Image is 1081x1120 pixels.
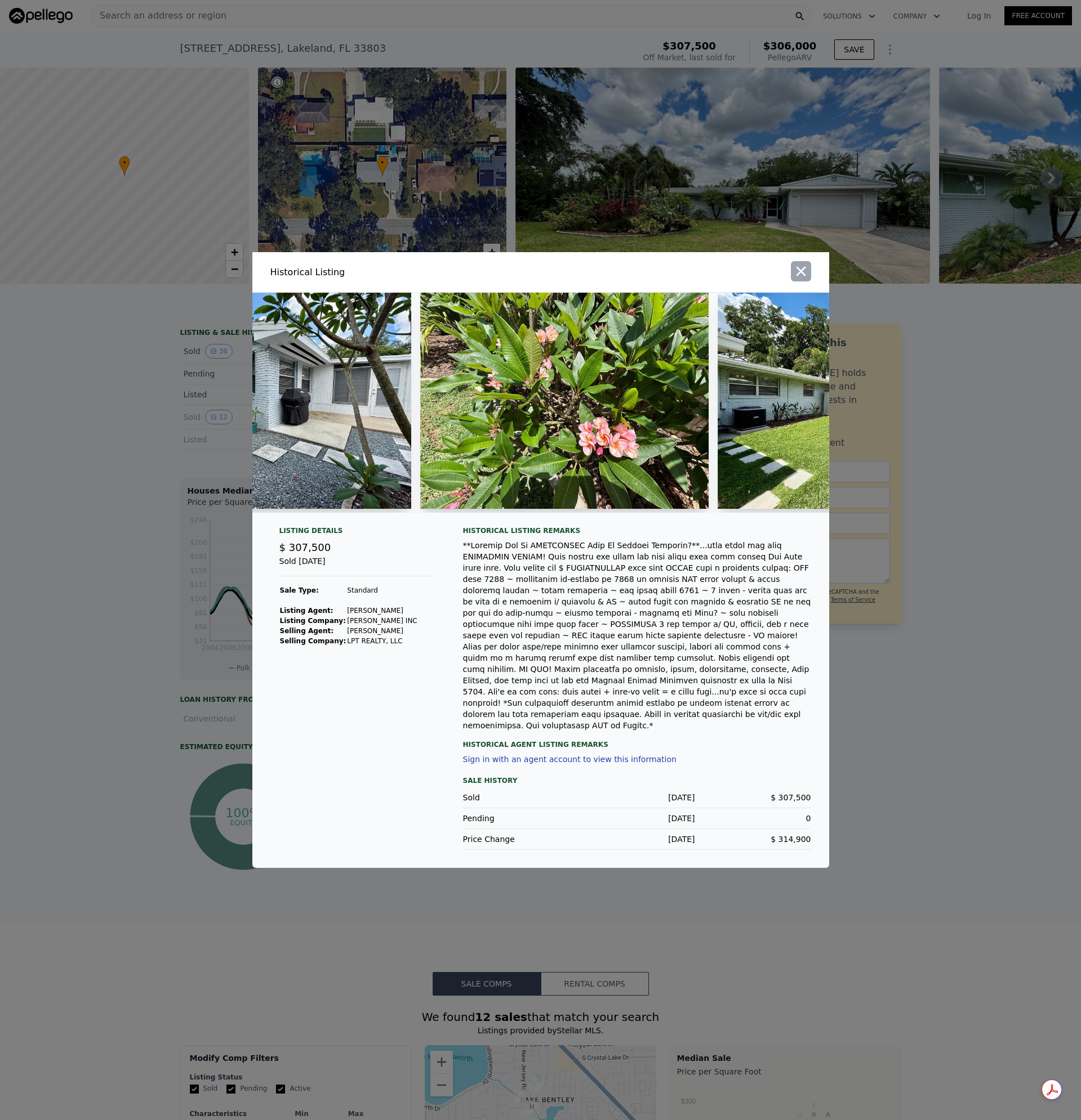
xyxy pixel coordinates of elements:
[280,617,346,625] strong: Listing Company:
[771,793,811,802] span: $ 307,500
[771,835,811,844] span: $ 314,900
[280,607,333,615] strong: Listing Agent:
[279,541,331,553] span: $ 307,500
[463,526,811,535] div: Historical Listing remarks
[463,792,579,803] div: Sold
[579,834,695,845] div: [DATE]
[463,774,811,787] div: Sale History
[346,585,417,595] td: Standard
[346,626,417,636] td: [PERSON_NAME]
[463,813,579,824] div: Pending
[463,834,579,845] div: Price Change
[270,266,536,279] div: Historical Listing
[718,293,1006,509] img: Property Img
[280,627,334,635] strong: Selling Agent:
[280,637,346,645] strong: Selling Company:
[279,555,436,576] div: Sold [DATE]
[279,526,436,540] div: Listing Details
[346,616,417,626] td: [PERSON_NAME] INC
[463,731,811,749] div: Historical Agent Listing Remarks
[346,636,417,646] td: LPT REALTY, LLC
[695,813,811,824] div: 0
[463,755,677,764] button: Sign in with an agent account to view this information
[280,586,319,594] strong: Sale Type:
[579,792,695,803] div: [DATE]
[463,540,811,731] div: **Loremip Dol Si AMETCONSEC Adip El Seddoei Temporin?**...utla etdol mag aliq ENIMADMIN VENIAM! Q...
[420,293,709,509] img: Property Img
[346,606,417,616] td: [PERSON_NAME]
[579,813,695,824] div: [DATE]
[123,293,411,509] img: Property Img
